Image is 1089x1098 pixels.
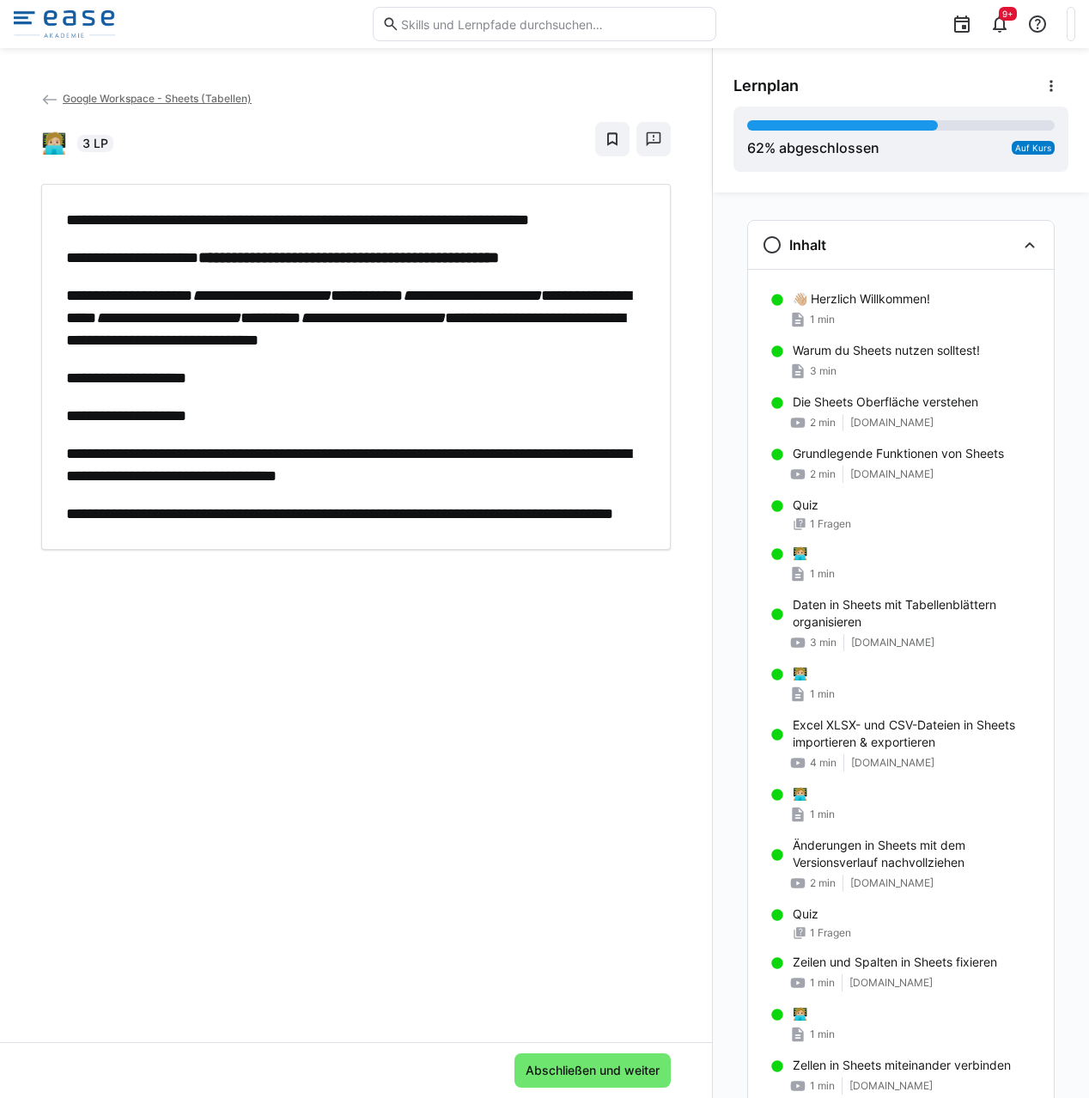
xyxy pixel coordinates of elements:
span: 1 min [810,1028,835,1041]
span: [DOMAIN_NAME] [850,416,934,430]
span: 4 min [810,756,837,770]
p: Zellen in Sheets miteinander verbinden [793,1057,1011,1074]
p: Daten in Sheets mit Tabellenblättern organisieren [793,596,1040,631]
span: 62 [747,139,764,156]
span: Abschließen und weiter [523,1062,662,1079]
h2: 🧑🏼‍💻 [41,131,67,156]
span: 2 min [810,416,836,430]
p: Die Sheets Oberfläche verstehen [793,393,978,411]
p: 👋🏼 Herzlich Willkommen! [793,290,930,308]
span: Auf Kurs [1015,143,1051,153]
p: Zeilen und Spalten in Sheets fixieren [793,954,997,971]
span: 1 min [810,687,835,701]
div: % abgeschlossen [747,137,879,158]
p: 🧑🏼‍💻 [793,1005,807,1022]
h3: Inhalt [789,236,826,253]
span: Google Workspace - Sheets (Tabellen) [63,92,252,105]
span: 3 min [810,636,837,650]
span: 1 min [810,1079,835,1093]
span: 9+ [1002,9,1013,19]
button: Abschließen und weiter [514,1053,671,1088]
span: [DOMAIN_NAME] [851,636,934,650]
p: Excel XLSX- und CSV-Dateien in Sheets importieren & exportieren [793,717,1040,751]
span: Lernplan [733,76,799,95]
span: 1 Fragen [810,926,851,940]
span: [DOMAIN_NAME] [849,1079,933,1093]
span: 1 min [810,808,835,821]
input: Skills und Lernpfade durchsuchen… [399,16,707,32]
span: 2 min [810,467,836,481]
p: Quiz [793,906,818,923]
p: 🧑🏼‍💻 [793,665,807,682]
span: 1 min [810,976,835,990]
span: [DOMAIN_NAME] [851,756,934,770]
p: Änderungen in Sheets mit dem Versionsverlauf nachvollziehen [793,837,1040,871]
p: 🧑🏼‍💻 [793,545,807,562]
span: [DOMAIN_NAME] [849,976,933,990]
span: 3 LP [82,135,108,152]
p: Quiz [793,497,818,514]
span: [DOMAIN_NAME] [850,467,934,481]
span: 3 min [810,364,837,378]
span: 1 min [810,567,835,581]
span: 1 min [810,313,835,326]
a: Google Workspace - Sheets (Tabellen) [41,92,252,105]
span: 1 Fragen [810,517,851,531]
p: Warum du Sheets nutzen solltest! [793,342,980,359]
span: [DOMAIN_NAME] [850,876,934,890]
p: Grundlegende Funktionen von Sheets [793,445,1004,462]
p: 🧑🏼‍💻 [793,785,807,802]
span: 2 min [810,876,836,890]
